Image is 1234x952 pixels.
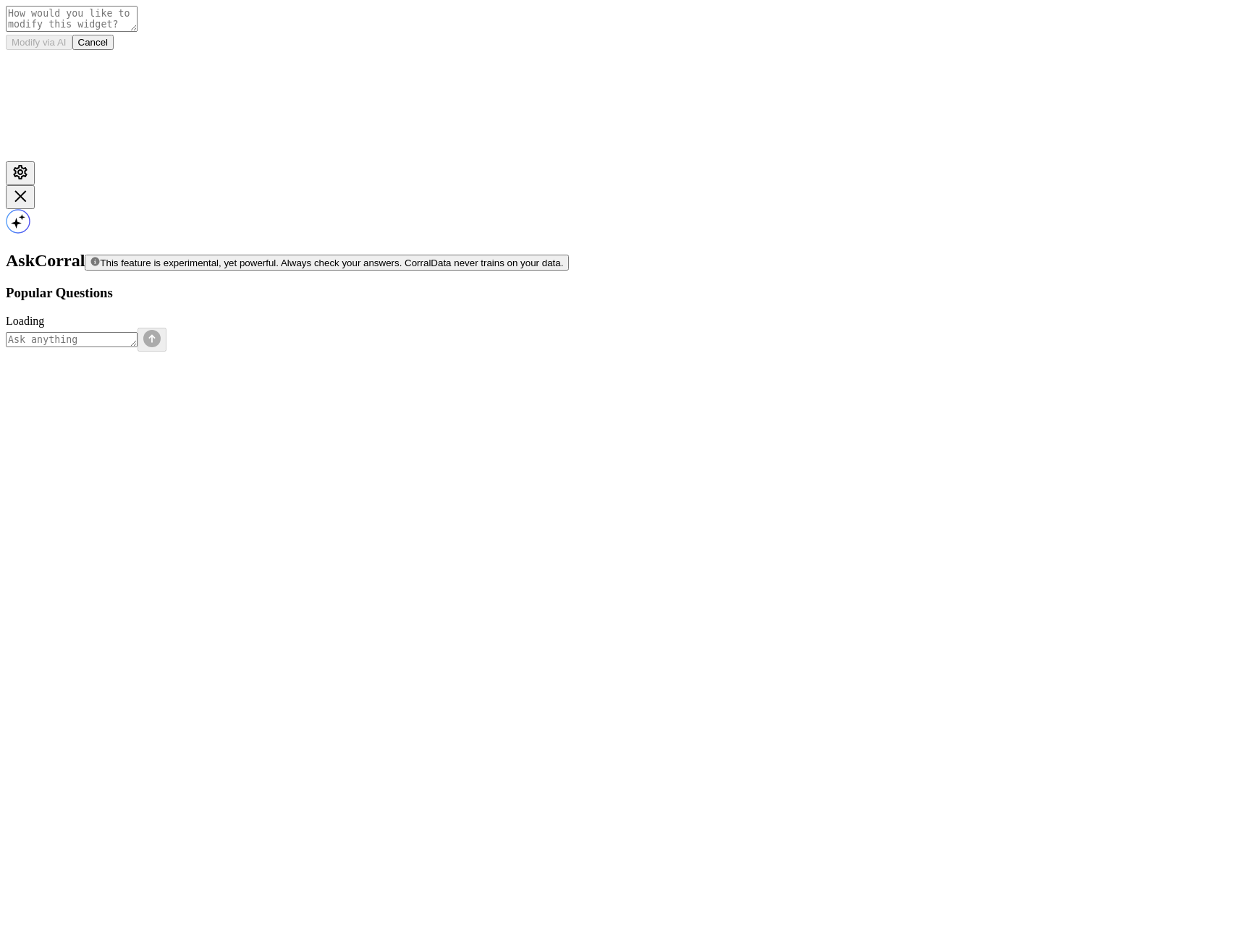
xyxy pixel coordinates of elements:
[72,35,114,50] button: Cancel
[6,35,72,50] button: Modify via AI
[6,251,85,270] span: AskCorral
[85,255,569,271] button: This feature is experimental, yet powerful. Always check your answers. CorralData never trains on...
[6,285,1228,301] h3: Popular Questions
[6,315,1228,328] div: Loading
[100,258,563,268] span: This feature is experimental, yet powerful. Always check your answers. CorralData never trains on...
